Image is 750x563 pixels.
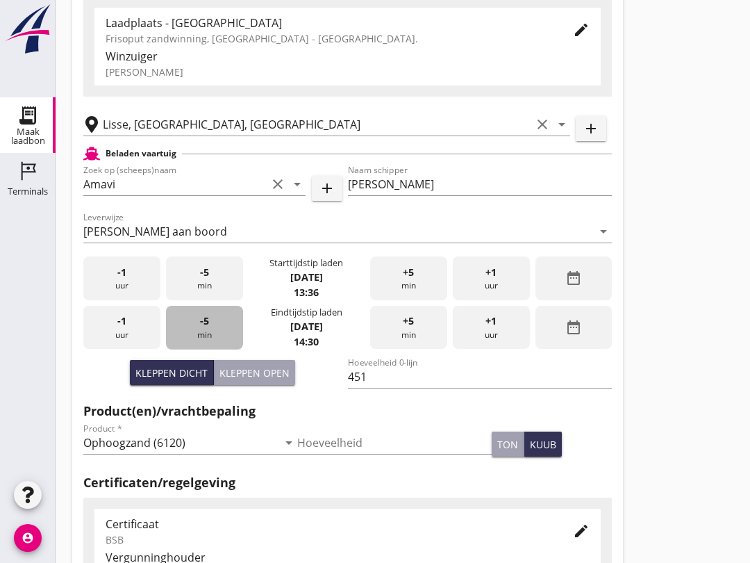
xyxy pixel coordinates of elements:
strong: [DATE] [290,320,323,333]
button: kuub [524,432,562,457]
i: date_range [565,270,582,286]
h2: Beladen vaartuig [106,147,176,160]
i: add [583,120,599,137]
i: clear [534,116,551,133]
div: kuub [530,437,556,452]
i: account_circle [14,524,42,552]
h2: Product(en)/vrachtbepaling [83,402,612,421]
div: uur [453,256,530,300]
div: Eindtijdstip laden [271,306,342,319]
span: +1 [485,265,497,280]
div: ton [497,437,518,452]
div: Terminals [8,187,48,196]
div: uur [453,306,530,350]
button: Kleppen dicht [130,360,214,385]
h2: Certificaten/regelgeving [83,473,612,492]
strong: [DATE] [290,270,323,284]
div: Winzuiger [106,48,590,65]
span: +1 [485,313,497,329]
div: [PERSON_NAME] aan boord [83,225,227,238]
input: Zoek op (scheeps)naam [83,173,267,195]
strong: 13:36 [294,286,319,299]
i: add [319,180,335,197]
img: logo-small.a267ee39.svg [3,3,53,55]
input: Losplaats [103,113,531,136]
span: -1 [117,313,126,329]
span: +5 [403,265,414,280]
i: edit [573,22,590,38]
i: date_range [565,319,582,336]
input: Product * [83,432,278,454]
div: Starttijdstip laden [269,256,343,270]
i: arrow_drop_down [553,116,570,133]
strong: 14:30 [294,335,319,348]
div: uur [83,306,160,350]
div: Laadplaats - [GEOGRAPHIC_DATA] [106,15,551,31]
input: Hoeveelheid 0-lijn [348,366,612,388]
input: Hoeveelheid [297,432,492,454]
div: Kleppen open [219,366,290,380]
button: Kleppen open [214,360,295,385]
div: min [370,256,447,300]
div: BSB [106,532,551,547]
button: ton [492,432,524,457]
i: clear [269,176,286,193]
div: min [370,306,447,350]
span: -1 [117,265,126,280]
div: min [166,306,243,350]
i: arrow_drop_down [595,223,612,240]
i: edit [573,523,590,539]
div: min [166,256,243,300]
div: Frisoput zandwinning, [GEOGRAPHIC_DATA] - [GEOGRAPHIC_DATA]. [106,31,551,46]
i: arrow_drop_down [281,434,297,451]
i: arrow_drop_down [289,176,306,193]
span: -5 [200,265,209,280]
div: Kleppen dicht [135,366,208,380]
div: Certificaat [106,516,551,532]
input: Naam schipper [348,173,612,195]
span: -5 [200,313,209,329]
span: +5 [403,313,414,329]
div: [PERSON_NAME] [106,65,590,79]
div: uur [83,256,160,300]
